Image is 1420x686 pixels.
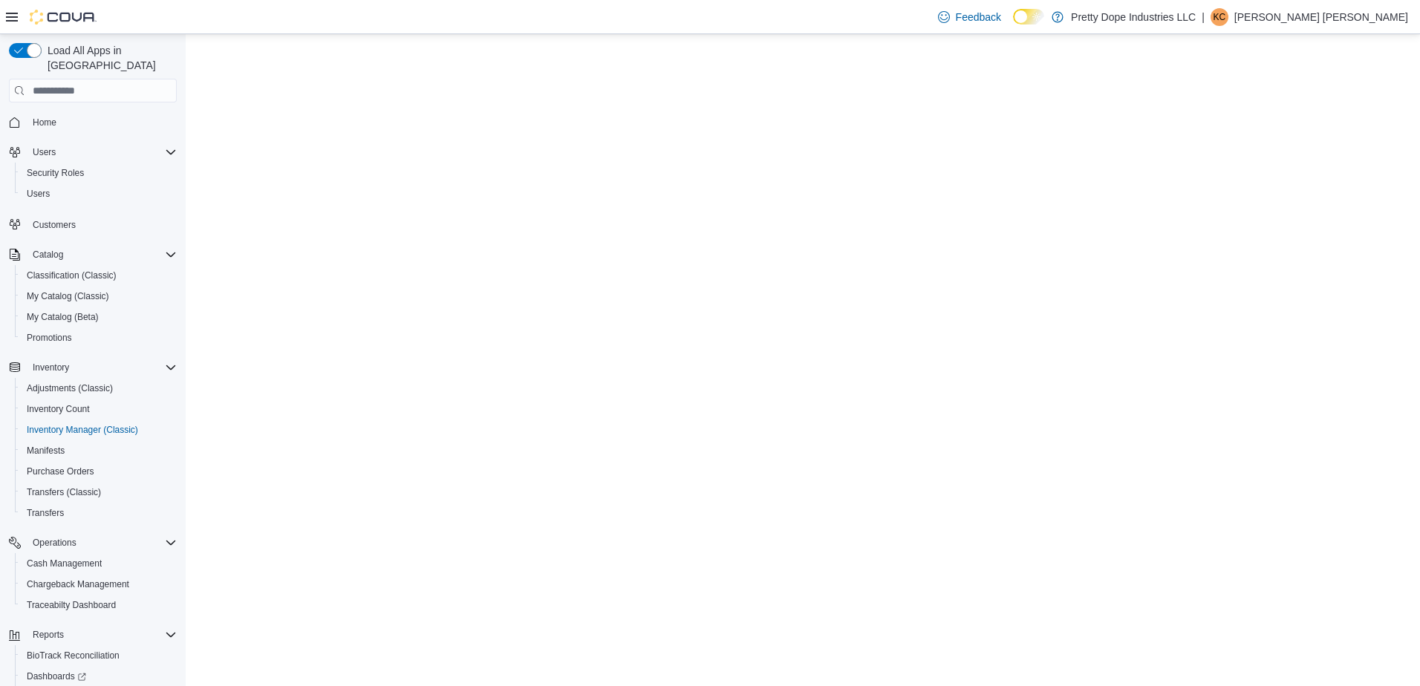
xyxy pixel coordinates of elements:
span: Dashboards [21,667,177,685]
a: Users [21,185,56,203]
button: My Catalog (Classic) [15,286,183,307]
button: Purchase Orders [15,461,183,482]
span: Inventory Manager (Classic) [27,424,138,436]
span: Inventory Count [21,400,177,418]
button: Inventory [27,359,75,376]
button: Inventory Count [15,399,183,419]
span: Classification (Classic) [27,269,117,281]
span: Transfers (Classic) [27,486,101,498]
button: Inventory [3,357,183,378]
button: Operations [27,534,82,552]
button: Customers [3,213,183,235]
a: Customers [27,216,82,234]
span: Reports [33,629,64,641]
button: Promotions [15,327,183,348]
a: Dashboards [21,667,92,685]
button: Catalog [27,246,69,264]
span: Home [33,117,56,128]
span: Catalog [27,246,177,264]
span: Transfers (Classic) [21,483,177,501]
span: Users [21,185,177,203]
a: Security Roles [21,164,90,182]
a: Inventory Count [21,400,96,418]
button: Classification (Classic) [15,265,183,286]
a: Chargeback Management [21,575,135,593]
span: Feedback [956,10,1001,24]
button: BioTrack Reconciliation [15,645,183,666]
span: Transfers [21,504,177,522]
span: Purchase Orders [27,465,94,477]
span: BioTrack Reconciliation [27,650,120,661]
a: Traceabilty Dashboard [21,596,122,614]
a: Transfers [21,504,70,522]
span: KC [1213,8,1225,26]
a: Promotions [21,329,78,347]
span: My Catalog (Beta) [21,308,177,326]
span: Customers [27,215,177,233]
span: Users [27,188,50,200]
span: BioTrack Reconciliation [21,647,177,664]
span: Inventory Count [27,403,90,415]
button: Transfers [15,503,183,523]
span: Traceabilty Dashboard [27,599,116,611]
span: Chargeback Management [21,575,177,593]
span: Dashboards [27,670,86,682]
button: Traceabilty Dashboard [15,595,183,615]
button: Security Roles [15,163,183,183]
span: Adjustments (Classic) [21,379,177,397]
span: Security Roles [21,164,177,182]
span: Inventory Manager (Classic) [21,421,177,439]
span: Transfers [27,507,64,519]
button: My Catalog (Beta) [15,307,183,327]
a: My Catalog (Classic) [21,287,115,305]
button: Operations [3,532,183,553]
span: Catalog [33,249,63,261]
span: Promotions [21,329,177,347]
span: Operations [33,537,76,549]
button: Adjustments (Classic) [15,378,183,399]
a: Inventory Manager (Classic) [21,421,144,439]
button: Reports [27,626,70,644]
span: Cash Management [27,558,102,569]
span: Home [27,113,177,131]
span: Promotions [27,332,72,344]
span: Inventory [27,359,177,376]
a: Adjustments (Classic) [21,379,119,397]
span: Customers [33,219,76,231]
span: My Catalog (Classic) [27,290,109,302]
span: Load All Apps in [GEOGRAPHIC_DATA] [42,43,177,73]
span: Classification (Classic) [21,267,177,284]
button: Chargeback Management [15,574,183,595]
span: Reports [27,626,177,644]
a: Transfers (Classic) [21,483,107,501]
a: Purchase Orders [21,463,100,480]
span: Adjustments (Classic) [27,382,113,394]
button: Inventory Manager (Classic) [15,419,183,440]
button: Manifests [15,440,183,461]
span: My Catalog (Beta) [27,311,99,323]
span: Users [27,143,177,161]
button: Transfers (Classic) [15,482,183,503]
button: Cash Management [15,553,183,574]
div: Kennedy Calvarese [1211,8,1228,26]
span: Cash Management [21,555,177,572]
p: | [1202,8,1205,26]
button: Users [3,142,183,163]
a: Manifests [21,442,71,460]
a: Home [27,114,62,131]
input: Dark Mode [1013,9,1044,24]
span: Manifests [21,442,177,460]
p: Pretty Dope Industries LLC [1071,8,1196,26]
span: Inventory [33,362,69,373]
span: Security Roles [27,167,84,179]
a: Cash Management [21,555,108,572]
button: Reports [3,624,183,645]
button: Catalog [3,244,183,265]
a: Feedback [932,2,1007,32]
span: Traceabilty Dashboard [21,596,177,614]
p: [PERSON_NAME] [PERSON_NAME] [1234,8,1408,26]
button: Users [15,183,183,204]
a: My Catalog (Beta) [21,308,105,326]
span: Chargeback Management [27,578,129,590]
